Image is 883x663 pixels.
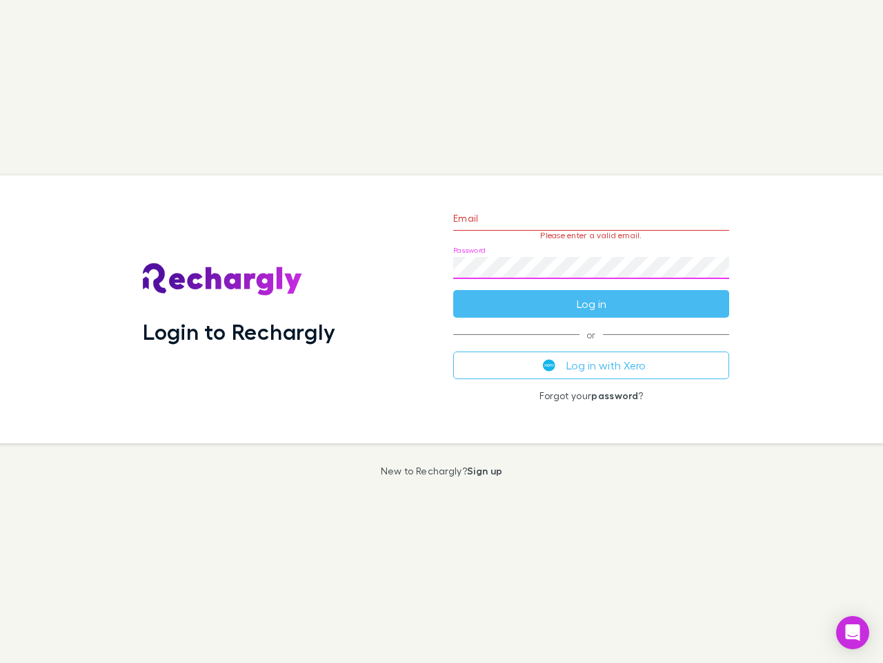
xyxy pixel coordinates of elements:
[836,616,869,649] div: Open Intercom Messenger
[453,390,729,401] p: Forgot your ?
[453,352,729,379] button: Log in with Xero
[453,245,486,256] label: Password
[591,390,638,401] a: password
[143,263,303,296] img: Rechargly's Logo
[453,334,729,335] span: or
[143,318,335,345] h1: Login to Rechargly
[453,231,729,240] p: Please enter a valid email.
[381,465,503,477] p: New to Rechargly?
[543,359,555,372] img: Xero's logo
[453,290,729,318] button: Log in
[467,465,502,477] a: Sign up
